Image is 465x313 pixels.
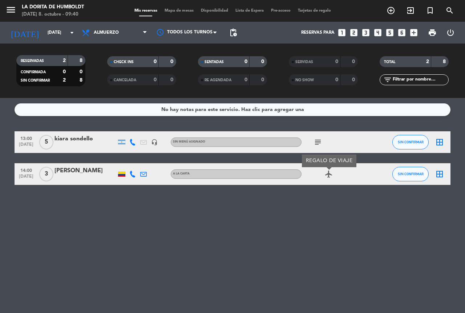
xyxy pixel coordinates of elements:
strong: 0 [335,77,338,82]
span: Sin menú asignado [173,140,205,143]
span: print [428,28,437,37]
button: SIN CONFIRMAR [392,135,429,149]
i: looks_3 [361,28,371,37]
i: looks_5 [385,28,395,37]
i: [DATE] [5,25,44,41]
span: SERVIDAS [295,60,313,64]
i: headset_mic [151,139,158,145]
i: menu [5,4,16,15]
button: menu [5,4,16,18]
strong: 0 [352,59,356,64]
i: airplanemode_active [324,170,333,178]
i: search [445,6,454,15]
i: turned_in_not [426,6,434,15]
span: NO SHOW [295,78,314,82]
span: pending_actions [229,28,238,37]
span: [DATE] [17,142,35,151]
span: Almuerzo [94,30,119,35]
i: border_all [435,170,444,178]
strong: 8 [80,78,84,83]
strong: 0 [80,69,84,74]
i: looks_two [349,28,359,37]
strong: 0 [261,59,266,64]
strong: 0 [170,59,175,64]
span: SIN CONFIRMAR [398,172,424,176]
i: add_box [409,28,418,37]
span: Pre-acceso [267,9,294,13]
span: 3 [39,167,53,181]
span: [DATE] [17,174,35,182]
div: No hay notas para este servicio. Haz clic para agregar una [161,106,304,114]
strong: 0 [170,77,175,82]
span: 14:00 [17,166,35,174]
span: Reservas para [301,30,335,35]
div: [DATE] 8. octubre - 09:40 [22,11,84,18]
div: REGALO DE VIAJE [302,155,356,167]
strong: 2 [63,58,66,63]
strong: 8 [80,58,84,63]
span: TOTAL [384,60,395,64]
strong: 0 [154,59,157,64]
span: Lista de Espera [232,9,267,13]
i: add_circle_outline [387,6,395,15]
div: LOG OUT [441,22,460,44]
i: looks_4 [373,28,383,37]
strong: 0 [63,69,66,74]
span: CONFIRMADA [21,70,46,74]
i: exit_to_app [406,6,415,15]
strong: 0 [244,59,247,64]
span: Mis reservas [131,9,161,13]
strong: 0 [244,77,247,82]
button: SIN CONFIRMAR [392,167,429,181]
span: Tarjetas de regalo [294,9,335,13]
i: subject [314,138,322,147]
i: filter_list [383,75,392,84]
span: CHECK INS [114,60,134,64]
span: 5 [39,135,53,149]
span: 13:00 [17,134,35,142]
span: A LA CARTA [173,172,190,175]
i: looks_one [337,28,347,37]
input: Filtrar por nombre... [392,76,448,84]
strong: 2 [63,78,66,83]
span: SIN CONFIRMAR [21,79,50,82]
strong: 8 [443,59,447,64]
span: CANCELADA [114,78,136,82]
strong: 0 [352,77,356,82]
span: RE AGENDADA [205,78,231,82]
div: kiara sondello [54,134,116,144]
span: SIN CONFIRMAR [398,140,424,144]
div: [PERSON_NAME] [54,166,116,176]
strong: 2 [426,59,429,64]
span: Mapa de mesas [161,9,197,13]
span: Disponibilidad [197,9,232,13]
strong: 0 [261,77,266,82]
span: SENTADAS [205,60,224,64]
strong: 0 [154,77,157,82]
div: La Dorita de Humboldt [22,4,84,11]
i: border_all [435,138,444,147]
i: power_settings_new [446,28,455,37]
i: looks_6 [397,28,407,37]
i: arrow_drop_down [68,28,76,37]
strong: 0 [335,59,338,64]
span: RESERVADAS [21,59,44,63]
